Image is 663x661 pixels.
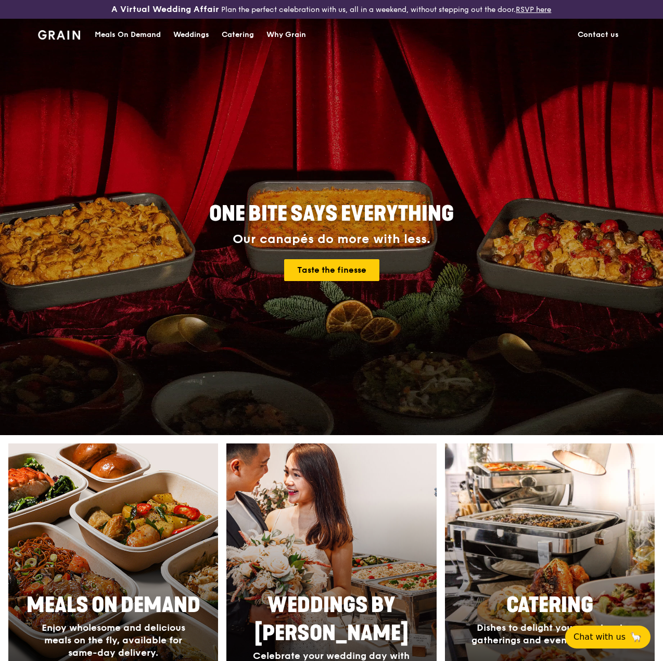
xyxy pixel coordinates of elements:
a: GrainGrain [38,18,80,49]
a: Weddings [167,19,215,50]
div: Catering [222,19,254,50]
span: Weddings by [PERSON_NAME] [254,593,409,646]
div: Meals On Demand [95,19,161,50]
span: Chat with us [573,631,626,643]
h3: A Virtual Wedding Affair [111,4,219,15]
span: Dishes to delight your guests, at gatherings and events of all sizes. [471,622,628,646]
button: Chat with us🦙 [565,626,651,649]
a: RSVP here [516,5,551,14]
span: 🦙 [630,631,642,643]
span: Catering [506,593,593,618]
a: Taste the finesse [284,259,379,281]
div: Plan the perfect celebration with us, all in a weekend, without stepping out the door. [110,4,552,15]
div: Why Grain [266,19,306,50]
div: Weddings [173,19,209,50]
img: Grain [38,30,80,40]
a: Catering [215,19,260,50]
a: Why Grain [260,19,312,50]
span: Enjoy wholesome and delicious meals on the fly, available for same-day delivery. [42,622,185,658]
span: Meals On Demand [27,593,200,618]
span: ONE BITE SAYS EVERYTHING [209,201,454,226]
div: Our canapés do more with less. [144,232,519,247]
a: Contact us [571,19,625,50]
